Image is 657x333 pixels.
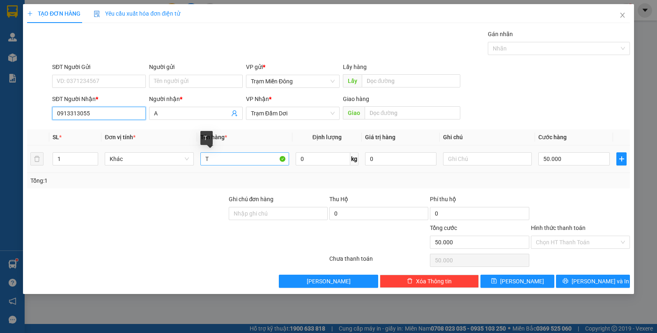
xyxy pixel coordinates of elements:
[59,37,116,48] div: 0915162904
[229,196,274,202] label: Ghi chú đơn hàng
[407,278,413,285] span: delete
[246,96,269,102] span: VP Nhận
[59,7,116,27] div: Trạm Đầm Dơi
[328,254,429,269] div: Chưa thanh toán
[200,131,213,145] div: T
[52,94,146,103] div: SĐT Người Nhận
[149,94,243,103] div: Người nhận
[329,196,348,202] span: Thu Hộ
[616,152,627,165] button: plus
[380,275,479,288] button: deleteXóa Thông tin
[94,11,100,17] img: icon
[246,62,340,71] div: VP gửi
[343,106,365,119] span: Giao
[200,134,227,140] span: Tên hàng
[488,31,513,37] label: Gán nhãn
[538,134,567,140] span: Cước hàng
[556,275,630,288] button: printer[PERSON_NAME] và In
[416,277,452,286] span: Xóa Thông tin
[500,277,544,286] span: [PERSON_NAME]
[343,74,362,87] span: Lấy
[572,277,629,286] span: [PERSON_NAME] và In
[480,275,554,288] button: save[PERSON_NAME]
[30,152,44,165] button: delete
[231,110,238,117] span: user-add
[251,107,335,119] span: Trạm Đầm Dơi
[563,278,568,285] span: printer
[27,11,33,16] span: plus
[365,106,461,119] input: Dọc đường
[343,96,369,102] span: Giao hàng
[279,275,378,288] button: [PERSON_NAME]
[430,195,529,207] div: Phí thu hộ
[491,278,497,285] span: save
[365,134,395,140] span: Giá trị hàng
[200,152,289,165] input: VD: Bàn, Ghế
[343,64,367,70] span: Lấy hàng
[27,10,80,17] span: TẠO ĐƠN HÀNG
[430,225,457,231] span: Tổng cước
[59,8,78,16] span: Nhận:
[105,134,136,140] span: Đơn vị tính
[611,4,634,27] button: Close
[7,7,53,27] div: Trạm Miền Đông
[362,74,461,87] input: Dọc đường
[350,152,358,165] span: kg
[7,8,20,16] span: Gửi:
[251,75,335,87] span: Trạm Miền Đông
[229,207,328,220] input: Ghi chú đơn hàng
[443,152,532,165] input: Ghi Chú
[30,176,254,185] div: Tổng: 1
[619,12,626,18] span: close
[149,62,243,71] div: Người gửi
[312,134,342,140] span: Định lượng
[59,27,116,37] div: niệm
[53,134,59,140] span: SL
[110,153,188,165] span: Khác
[531,225,586,231] label: Hình thức thanh toán
[365,152,436,165] input: 0
[52,62,146,71] div: SĐT Người Gửi
[440,129,535,145] th: Ghi chú
[617,156,626,162] span: plus
[94,10,180,17] span: Yêu cầu xuất hóa đơn điện tử
[307,277,351,286] span: [PERSON_NAME]
[6,53,54,63] div: 50.000
[6,54,19,62] span: CR :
